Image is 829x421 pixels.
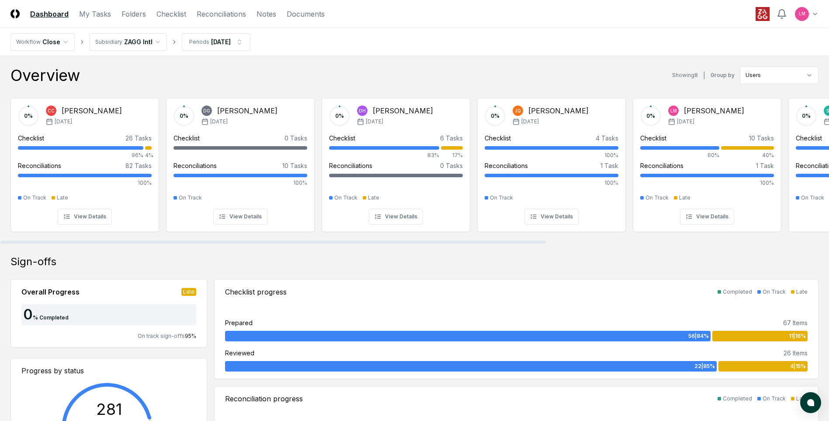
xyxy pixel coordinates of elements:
[783,318,808,327] div: 67 Items
[197,9,246,19] a: Reconciliations
[694,362,715,370] span: 22 | 85 %
[490,194,513,202] div: On Track
[784,348,808,358] div: 26 Items
[677,118,694,126] span: [DATE]
[166,91,315,232] a: 0%DG[PERSON_NAME][DATE]Checklist0 TasksReconciliations10 Tasks100%On TrackView Details
[645,194,669,202] div: On Track
[10,33,250,51] nav: breadcrumb
[145,151,152,159] div: 4%
[48,108,55,114] span: CC
[789,332,806,340] span: 11 | 16 %
[679,194,690,202] div: Late
[181,288,196,296] div: Late
[210,118,228,126] span: [DATE]
[633,91,781,232] a: 0%LM[PERSON_NAME][DATE]Checklist10 Tasks60%40%Reconciliations1 Task100%On TrackLateView Details
[441,151,463,159] div: 17%
[225,348,254,358] div: Reviewed
[528,105,589,116] div: [PERSON_NAME]
[680,209,734,225] button: View Details
[485,179,618,187] div: 100%
[217,105,277,116] div: [PERSON_NAME]
[287,9,325,19] a: Documents
[672,71,698,79] div: Showing 8
[801,194,824,202] div: On Track
[796,395,808,403] div: Late
[369,209,423,225] button: View Details
[796,288,808,296] div: Late
[203,108,210,114] span: DG
[21,287,80,297] div: Overall Progress
[23,194,46,202] div: On Track
[179,194,202,202] div: On Track
[334,194,357,202] div: On Track
[359,108,366,114] span: DH
[329,161,372,170] div: Reconciliations
[173,179,307,187] div: 100%
[373,105,433,116] div: [PERSON_NAME]
[485,151,618,159] div: 100%
[670,108,677,114] span: LM
[368,194,379,202] div: Late
[95,38,122,46] div: Subsidiary
[156,9,186,19] a: Checklist
[640,179,774,187] div: 100%
[79,9,111,19] a: My Tasks
[600,161,618,170] div: 1 Task
[138,333,185,339] span: On track sign-offs
[477,91,626,232] a: 0%JQ[PERSON_NAME][DATE]Checklist4 Tasks100%Reconciliations1 Task100%On TrackView Details
[799,11,805,17] span: LM
[329,133,355,143] div: Checklist
[16,38,41,46] div: Workflow
[33,314,69,322] div: % Completed
[18,133,44,143] div: Checklist
[57,194,68,202] div: Late
[790,362,806,370] span: 4 | 15 %
[213,209,267,225] button: View Details
[723,395,752,403] div: Completed
[515,108,521,114] span: JQ
[703,71,705,80] div: |
[282,161,307,170] div: 10 Tasks
[688,332,709,340] span: 56 | 84 %
[596,133,618,143] div: 4 Tasks
[225,393,303,404] div: Reconciliation progress
[125,161,152,170] div: 82 Tasks
[322,91,470,232] a: 0%DH[PERSON_NAME][DATE]Checklist6 Tasks83%17%Reconciliations0 TasksOn TrackLateView Details
[18,151,143,159] div: 96%
[796,133,822,143] div: Checklist
[18,179,152,187] div: 100%
[485,161,528,170] div: Reconciliations
[10,255,819,269] div: Sign-offs
[640,133,666,143] div: Checklist
[173,161,217,170] div: Reconciliations
[723,288,752,296] div: Completed
[756,161,774,170] div: 1 Task
[121,9,146,19] a: Folders
[756,7,770,21] img: ZAGG logo
[749,133,774,143] div: 10 Tasks
[10,67,80,84] div: Overview
[329,151,439,159] div: 83%
[794,6,810,22] button: LM
[211,37,231,46] div: [DATE]
[214,279,819,379] a: Checklist progressCompletedOn TrackLatePrepared67 Items56|84%11|16%Reviewed26 Items22|85%4|15%
[30,9,69,19] a: Dashboard
[173,133,200,143] div: Checklist
[225,287,287,297] div: Checklist progress
[225,318,253,327] div: Prepared
[684,105,744,116] div: [PERSON_NAME]
[21,308,33,322] div: 0
[58,209,112,225] button: View Details
[524,209,579,225] button: View Details
[521,118,539,126] span: [DATE]
[284,133,307,143] div: 0 Tasks
[440,133,463,143] div: 6 Tasks
[721,151,774,159] div: 40%
[366,118,383,126] span: [DATE]
[189,38,209,46] div: Periods
[763,288,786,296] div: On Track
[711,73,735,78] label: Group by
[125,133,152,143] div: 26 Tasks
[21,365,196,376] div: Progress by status
[640,151,719,159] div: 60%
